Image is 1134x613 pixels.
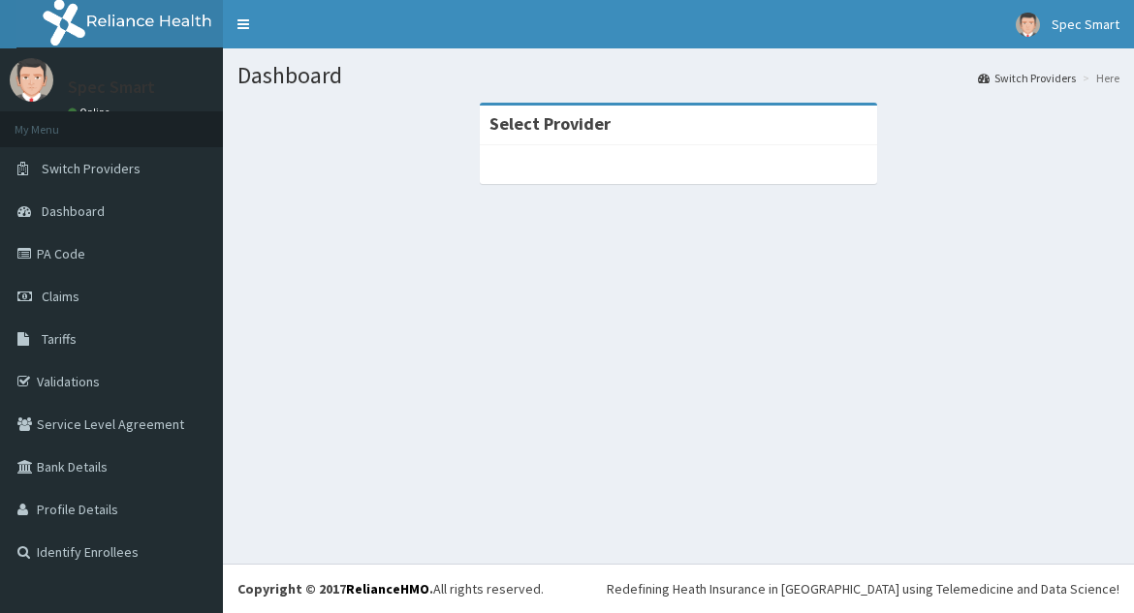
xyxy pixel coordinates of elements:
img: User Image [1016,13,1040,37]
h1: Dashboard [237,63,1119,88]
a: RelianceHMO [346,580,429,598]
div: Redefining Heath Insurance in [GEOGRAPHIC_DATA] using Telemedicine and Data Science! [607,579,1119,598]
strong: Copyright © 2017 . [237,580,433,598]
span: Spec Smart [1052,15,1119,33]
span: Dashboard [42,202,105,220]
li: Here [1078,70,1119,86]
span: Claims [42,288,79,305]
img: User Image [10,58,53,102]
a: Switch Providers [978,70,1076,86]
p: Spec Smart [68,78,155,96]
span: Tariffs [42,330,77,348]
span: Switch Providers [42,160,141,177]
strong: Select Provider [489,112,611,135]
a: Online [68,106,114,119]
footer: All rights reserved. [223,564,1134,613]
